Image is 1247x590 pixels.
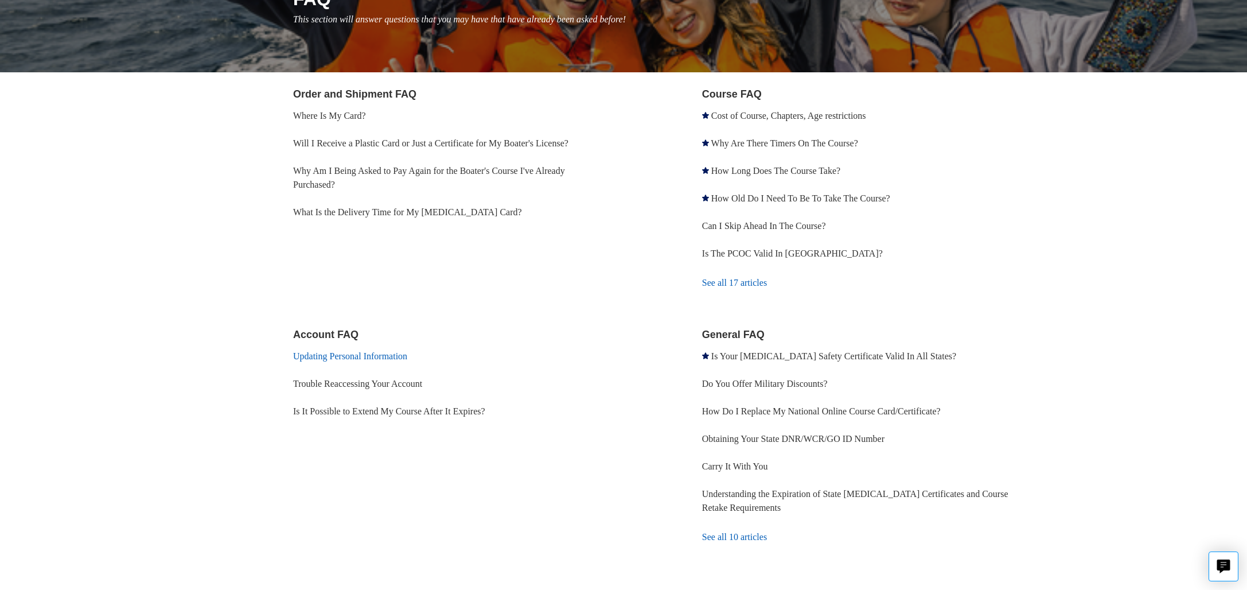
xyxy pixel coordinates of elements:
[702,249,883,258] a: Is The PCOC Valid In [GEOGRAPHIC_DATA]?
[702,522,1036,553] a: See all 10 articles
[293,138,568,148] a: Will I Receive a Plastic Card or Just a Certificate for My Boater's License?
[702,379,828,389] a: Do You Offer Military Discounts?
[293,351,407,361] a: Updating Personal Information
[702,406,941,416] a: How Do I Replace My National Online Course Card/Certificate?
[702,489,1008,513] a: Understanding the Expiration of State [MEDICAL_DATA] Certificates and Course Retake Requirements
[702,139,709,146] svg: Promoted article
[711,193,890,203] a: How Old Do I Need To Be To Take The Course?
[293,379,422,389] a: Trouble Reaccessing Your Account
[293,88,416,100] a: Order and Shipment FAQ
[711,111,866,121] a: Cost of Course, Chapters, Age restrictions
[293,329,358,340] a: Account FAQ
[702,221,826,231] a: Can I Skip Ahead In The Course?
[702,195,709,201] svg: Promoted article
[702,434,884,444] a: Obtaining Your State DNR/WCR/GO ID Number
[702,352,709,359] svg: Promoted article
[702,461,768,471] a: Carry It With You
[293,166,565,189] a: Why Am I Being Asked to Pay Again for the Boater's Course I've Already Purchased?
[293,111,366,121] a: Where Is My Card?
[702,329,765,340] a: General FAQ
[702,88,762,100] a: Course FAQ
[702,112,709,119] svg: Promoted article
[711,166,840,176] a: How Long Does The Course Take?
[702,267,1036,298] a: See all 17 articles
[711,351,956,361] a: Is Your [MEDICAL_DATA] Safety Certificate Valid In All States?
[293,13,1036,26] p: This section will answer questions that you may have that have already been asked before!
[293,207,522,217] a: What Is the Delivery Time for My [MEDICAL_DATA] Card?
[1209,552,1238,581] button: Live chat
[293,406,485,416] a: Is It Possible to Extend My Course After It Expires?
[711,138,858,148] a: Why Are There Timers On The Course?
[702,167,709,174] svg: Promoted article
